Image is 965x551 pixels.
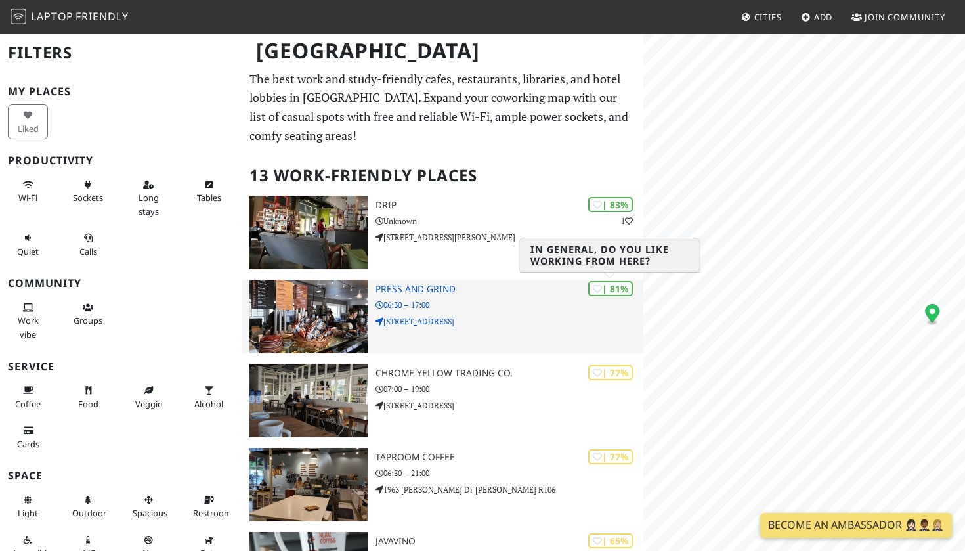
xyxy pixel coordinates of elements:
h3: Service [8,361,234,373]
button: Coffee [8,380,48,414]
h3: Press and Grind [375,284,643,295]
h2: Filters [8,33,234,73]
span: Natural light [18,507,38,519]
button: Outdoor [68,489,108,524]
p: [STREET_ADDRESS][PERSON_NAME] [375,231,643,244]
span: Group tables [74,315,102,326]
div: | 83% [588,197,633,212]
a: Add [796,5,838,29]
h3: Community [8,277,234,290]
h3: In general, do you like working from here? [520,238,700,273]
h3: Drip [375,200,643,211]
a: Press and Grind | 81% Press and Grind 06:30 – 17:00 [STREET_ADDRESS] [242,280,644,353]
button: Restroom [189,489,229,524]
p: 1 [621,215,633,227]
h2: 13 Work-Friendly Places [249,156,636,196]
span: Stable Wi-Fi [18,192,37,204]
h3: Space [8,470,234,482]
a: Taproom Coffee | 77% Taproom Coffee 06:30 – 21:00 1963 [PERSON_NAME] Dr [PERSON_NAME] R106 [242,448,644,521]
span: Work-friendly tables [197,192,221,204]
span: Friendly [75,9,128,24]
a: Join Community [846,5,951,29]
p: [STREET_ADDRESS] [375,315,643,328]
p: 1963 [PERSON_NAME] Dr [PERSON_NAME] R106 [375,483,643,496]
button: Sockets [68,174,108,209]
button: Alcohol [189,380,229,414]
button: Veggie [129,380,169,414]
span: Video/audio calls [79,246,97,257]
img: Chrome Yellow Trading Co. [249,364,368,437]
span: Outdoor area [72,507,106,519]
button: Spacious [129,489,169,524]
span: Quiet [17,246,39,257]
button: Tables [189,174,229,209]
p: 07:00 – 19:00 [375,383,643,395]
span: Join Community [865,11,945,23]
span: Alcohol [194,398,223,410]
p: The best work and study-friendly cafes, restaurants, libraries, and hotel lobbies in [GEOGRAPHIC_... [249,70,636,145]
p: 06:30 – 21:00 [375,467,643,479]
span: People working [18,315,39,340]
p: 06:30 – 17:00 [375,299,643,311]
span: Veggie [135,398,162,410]
button: Cards [8,420,48,454]
button: Groups [68,297,108,332]
img: LaptopFriendly [11,9,26,24]
h3: Productivity [8,154,234,167]
img: Taproom Coffee [249,448,368,521]
a: Chrome Yellow Trading Co. | 77% Chrome Yellow Trading Co. 07:00 – 19:00 [STREET_ADDRESS] [242,364,644,437]
span: Long stays [139,192,159,217]
h3: Taproom Coffee [375,452,643,463]
span: Coffee [15,398,41,410]
a: Cities [736,5,787,29]
button: Calls [68,227,108,262]
button: Long stays [129,174,169,222]
span: Add [814,11,833,23]
span: Power sockets [73,192,103,204]
button: Wi-Fi [8,174,48,209]
a: LaptopFriendly LaptopFriendly [11,6,129,29]
div: | 77% [588,449,633,464]
div: | 65% [588,533,633,548]
h3: My Places [8,85,234,98]
div: Map marker [925,304,939,326]
div: | 77% [588,365,633,380]
button: Light [8,489,48,524]
div: | 81% [588,281,633,296]
span: Food [78,398,98,410]
h1: [GEOGRAPHIC_DATA] [246,33,641,69]
span: Restroom [193,507,232,519]
p: [STREET_ADDRESS] [375,399,643,412]
button: Food [68,380,108,414]
span: Laptop [31,9,74,24]
h3: JavaVino [375,536,643,547]
span: Cities [754,11,782,23]
p: Unknown [375,215,643,227]
h3: Chrome Yellow Trading Co. [375,368,643,379]
span: Spacious [133,507,167,519]
img: Press and Grind [249,280,368,353]
button: Quiet [8,227,48,262]
img: Drip [249,196,368,269]
a: Drip | 83% 1 Drip Unknown [STREET_ADDRESS][PERSON_NAME] [242,196,644,269]
button: Work vibe [8,297,48,345]
span: Credit cards [17,438,39,450]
